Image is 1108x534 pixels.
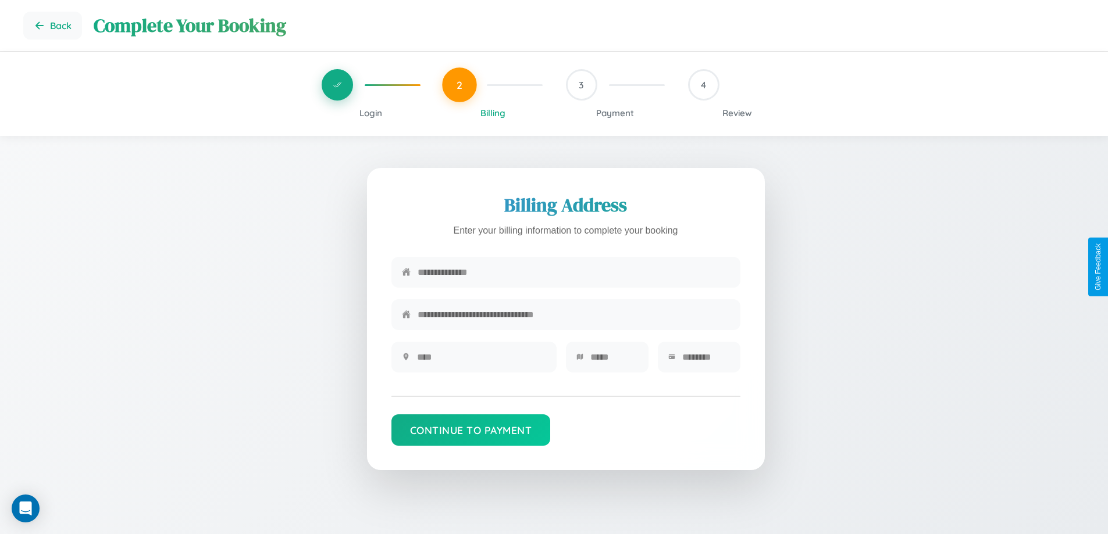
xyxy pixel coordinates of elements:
button: Go back [23,12,82,40]
button: Continue to Payment [391,414,551,446]
h1: Complete Your Booking [94,13,1085,38]
div: Give Feedback [1094,243,1102,291]
div: Open Intercom Messenger [12,494,40,522]
span: 4 [701,79,706,91]
span: Payment [596,107,634,119]
span: Billing [480,107,505,119]
p: Enter your billing information to complete your booking [391,223,740,239]
span: 2 [457,78,462,91]
h2: Billing Address [391,192,740,218]
span: Review [722,107,752,119]
span: Login [359,107,382,119]
span: 3 [579,79,584,91]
